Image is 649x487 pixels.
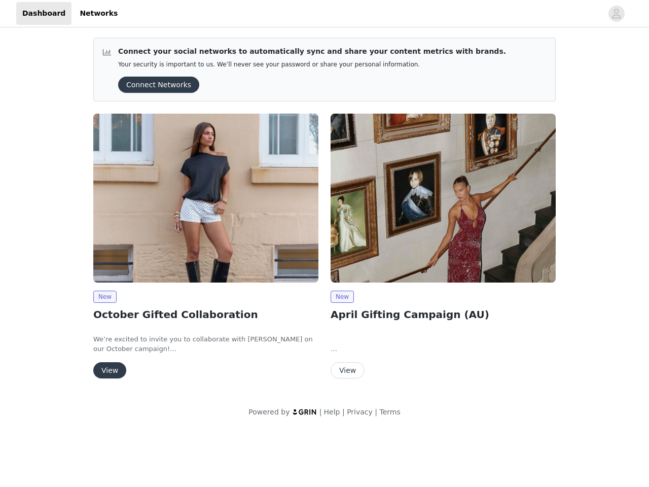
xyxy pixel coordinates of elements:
[331,291,354,303] span: New
[74,2,124,25] a: Networks
[93,291,117,303] span: New
[16,2,71,25] a: Dashboard
[93,334,318,354] p: We’re excited to invite you to collaborate with [PERSON_NAME] on our October campaign!
[93,362,126,378] button: View
[118,77,199,93] button: Connect Networks
[331,362,365,378] button: View
[324,408,340,416] a: Help
[331,114,556,283] img: Peppermayo AUS
[93,307,318,322] h2: October Gifted Collaboration
[292,408,317,415] img: logo
[375,408,377,416] span: |
[331,307,556,322] h2: April Gifting Campaign (AU)
[248,408,290,416] span: Powered by
[379,408,400,416] a: Terms
[118,61,506,68] p: Your security is important to us. We’ll never see your password or share your personal information.
[331,367,365,374] a: View
[93,367,126,374] a: View
[347,408,373,416] a: Privacy
[319,408,322,416] span: |
[93,114,318,283] img: Peppermayo AUS
[342,408,345,416] span: |
[611,6,621,22] div: avatar
[118,46,506,57] p: Connect your social networks to automatically sync and share your content metrics with brands.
